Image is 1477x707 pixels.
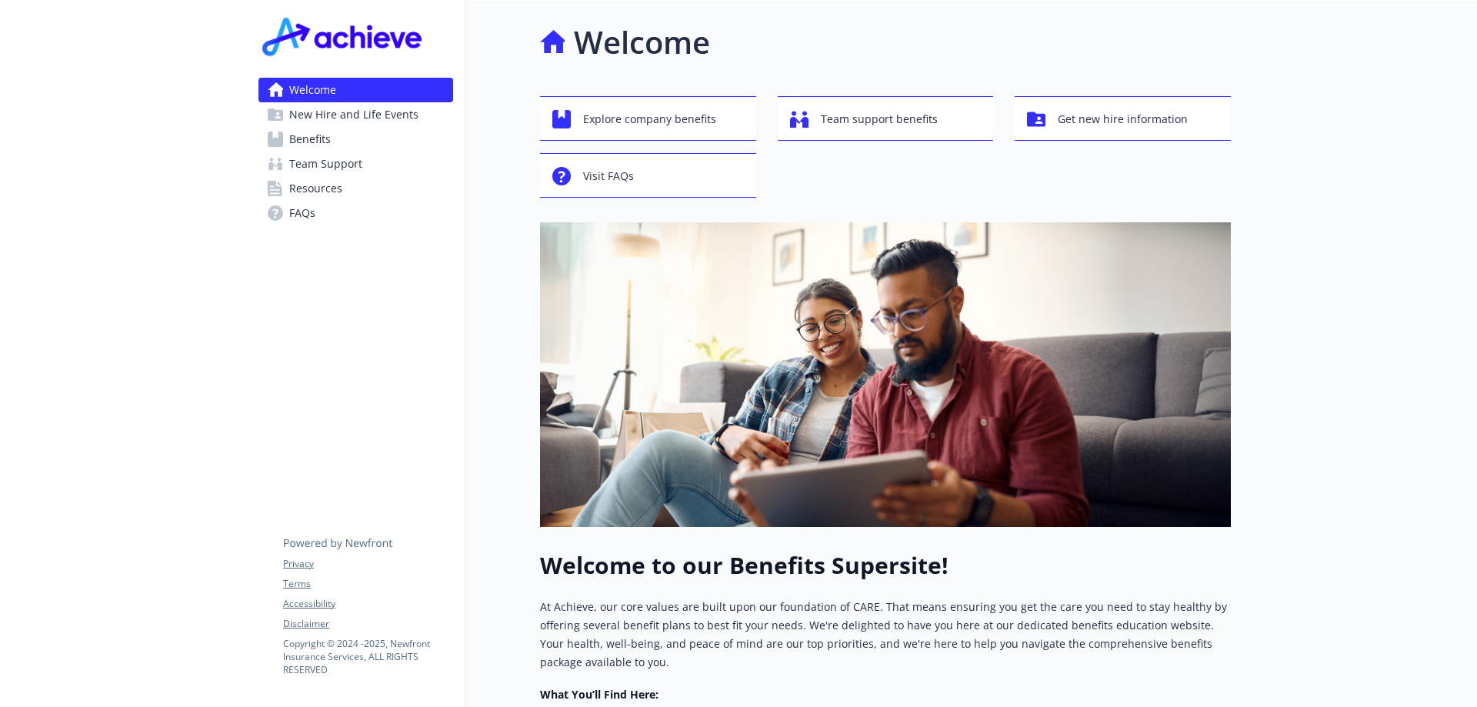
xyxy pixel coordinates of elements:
span: Welcome [289,78,336,102]
h1: Welcome to our Benefits Supersite! [540,552,1231,579]
span: New Hire and Life Events [289,102,418,127]
a: Welcome [258,78,453,102]
p: Copyright © 2024 - 2025 , Newfront Insurance Services, ALL RIGHTS RESERVED [283,637,452,676]
a: Accessibility [283,597,452,611]
button: Get new hire information [1015,96,1231,141]
span: FAQs [289,201,315,225]
img: overview page banner [540,222,1231,527]
span: Team support benefits [821,105,938,134]
a: FAQs [258,201,453,225]
a: Benefits [258,127,453,152]
span: Explore company benefits [583,105,716,134]
a: New Hire and Life Events [258,102,453,127]
span: Get new hire information [1058,105,1188,134]
a: Team Support [258,152,453,176]
p: At Achieve, our core values are built upon our foundation of CARE. That means ensuring you get th... [540,598,1231,672]
span: Team Support [289,152,362,176]
button: Team support benefits [778,96,994,141]
a: Terms [283,577,452,591]
span: Resources [289,176,342,201]
a: Resources [258,176,453,201]
a: Disclaimer [283,617,452,631]
h1: Welcome [574,19,710,65]
strong: What You’ll Find Here: [540,687,658,702]
a: Privacy [283,557,452,571]
span: Visit FAQs [583,162,634,191]
button: Explore company benefits [540,96,756,141]
span: Benefits [289,127,331,152]
button: Visit FAQs [540,153,756,198]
